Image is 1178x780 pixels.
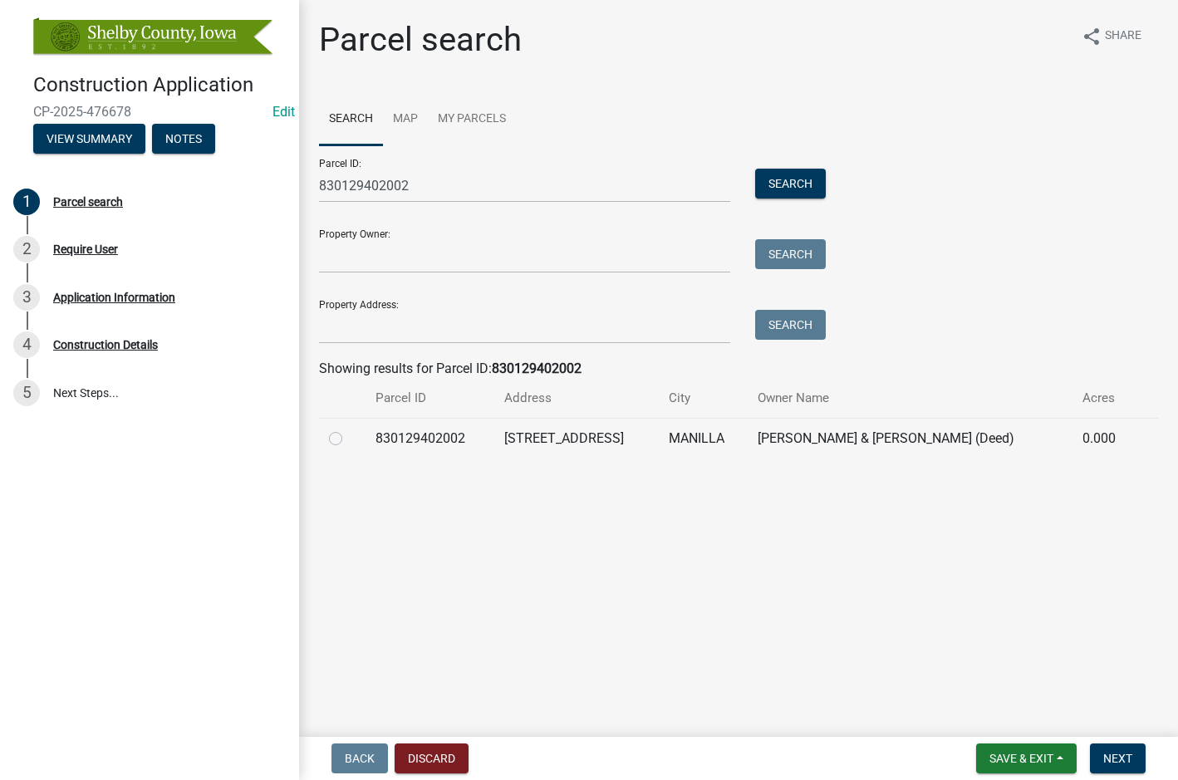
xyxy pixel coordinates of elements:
button: Next [1090,743,1146,773]
span: Next [1103,752,1132,765]
button: Search [755,169,826,199]
wm-modal-confirm: Summary [33,133,145,146]
span: CP-2025-476678 [33,104,266,120]
a: Search [319,93,383,146]
strong: 830129402002 [492,361,582,376]
button: shareShare [1068,20,1155,52]
button: View Summary [33,124,145,154]
wm-modal-confirm: Notes [152,133,215,146]
td: [STREET_ADDRESS] [494,418,658,459]
div: Require User [53,243,118,255]
span: Back [345,752,375,765]
i: share [1082,27,1102,47]
div: Application Information [53,292,175,303]
div: 3 [13,284,40,311]
div: Construction Details [53,339,158,351]
td: [PERSON_NAME] & [PERSON_NAME] (Deed) [748,418,1072,459]
th: Owner Name [748,379,1072,418]
th: Address [494,379,658,418]
th: Parcel ID [366,379,494,418]
button: Back [331,743,388,773]
wm-modal-confirm: Edit Application Number [272,104,295,120]
td: 830129402002 [366,418,494,459]
div: 2 [13,236,40,262]
td: MANILLA [659,418,748,459]
button: Notes [152,124,215,154]
span: Share [1105,27,1141,47]
div: 4 [13,331,40,358]
div: 5 [13,380,40,406]
div: Showing results for Parcel ID: [319,359,1158,379]
a: My Parcels [428,93,516,146]
div: 1 [13,189,40,215]
button: Save & Exit [976,743,1077,773]
span: Save & Exit [989,752,1053,765]
h4: Construction Application [33,73,286,97]
button: Discard [395,743,469,773]
button: Search [755,239,826,269]
td: 0.000 [1072,418,1135,459]
a: Map [383,93,428,146]
th: Acres [1072,379,1135,418]
button: Search [755,310,826,340]
img: Shelby County, Iowa [33,17,272,56]
a: Edit [272,104,295,120]
th: City [659,379,748,418]
div: Parcel search [53,196,123,208]
h1: Parcel search [319,20,522,60]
